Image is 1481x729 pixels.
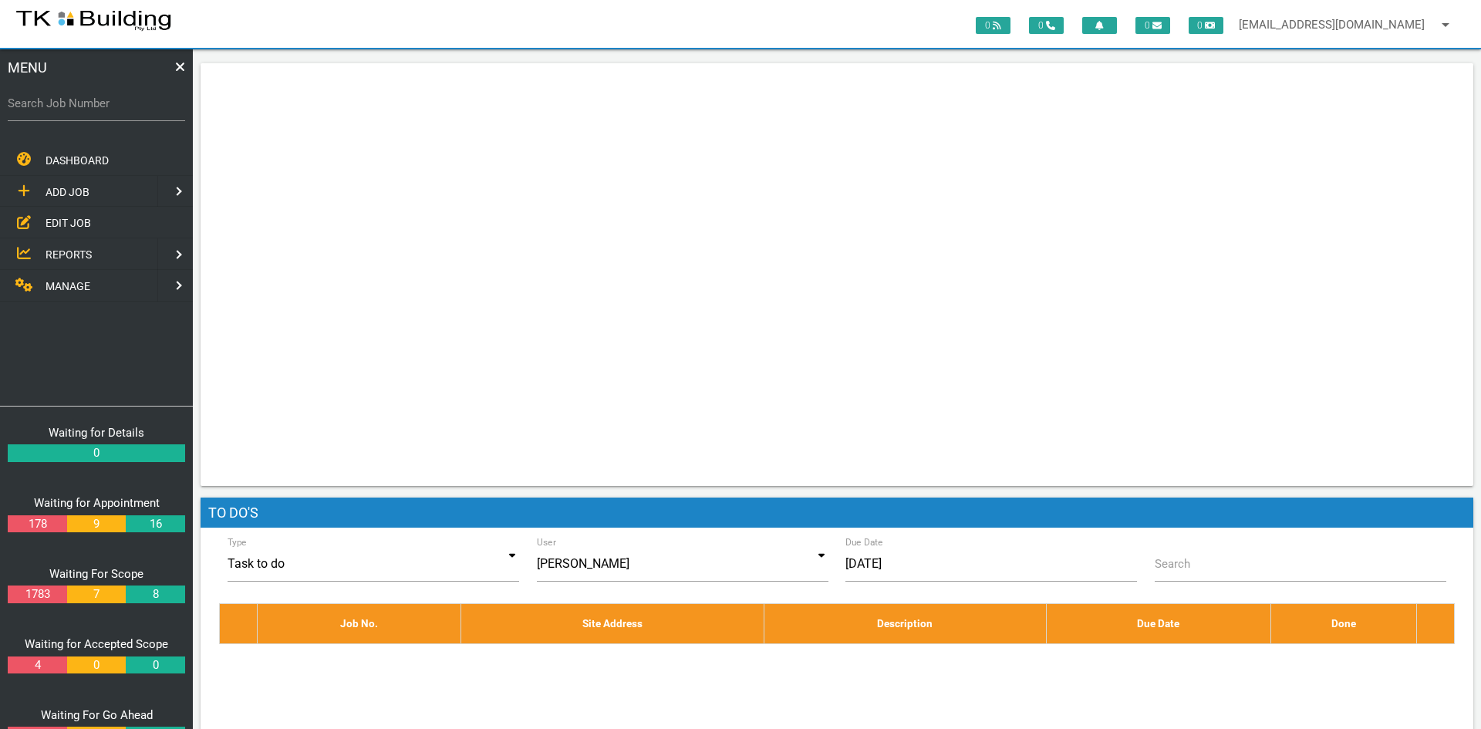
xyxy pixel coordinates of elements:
label: Search Job Number [8,95,185,113]
span: ADD JOB [46,186,89,198]
a: Waiting for Appointment [34,496,160,510]
th: Site Address [461,604,764,643]
a: 0 [67,656,126,674]
label: Type [228,535,247,549]
a: Waiting For Scope [49,567,143,581]
span: 0 [1135,17,1170,34]
a: 0 [8,444,185,462]
th: Description [764,604,1046,643]
span: 0 [976,17,1010,34]
label: Due Date [845,535,883,549]
a: 7 [67,586,126,603]
a: 178 [8,515,66,533]
a: Waiting for Accepted Scope [25,637,168,651]
a: 0 [126,656,184,674]
a: Waiting For Go Ahead [41,708,153,722]
a: 4 [8,656,66,674]
label: Search [1155,555,1190,573]
a: 1783 [8,586,66,603]
span: REPORTS [46,248,92,261]
img: s3file [15,8,172,32]
th: Job No. [257,604,461,643]
th: Due Date [1046,604,1270,643]
a: 8 [126,586,184,603]
a: 9 [67,515,126,533]
h1: To Do's [201,498,1473,528]
span: 0 [1029,17,1064,34]
a: 16 [126,515,184,533]
span: 0 [1189,17,1223,34]
span: MENU [8,57,47,78]
span: DASHBOARD [46,154,109,167]
span: EDIT JOB [46,217,91,229]
a: Waiting for Details [49,426,144,440]
span: MANAGE [46,280,90,292]
th: Done [1270,604,1417,643]
label: User [537,535,556,549]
